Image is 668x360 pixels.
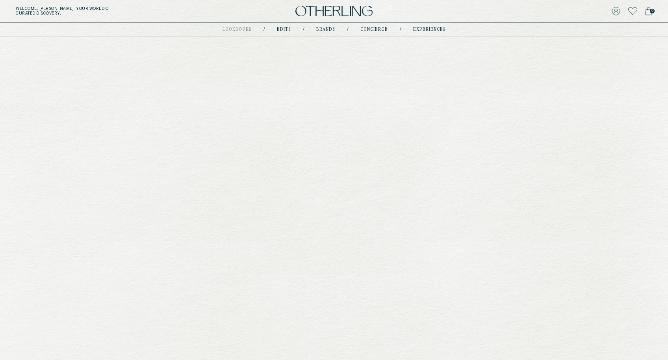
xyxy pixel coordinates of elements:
[263,26,265,33] div: /
[360,28,388,32] a: concierge
[277,28,291,32] a: Edits
[400,26,401,33] div: /
[413,28,446,32] a: experiences
[16,6,207,16] h5: Welcome, [PERSON_NAME] . Your world of curated discovery.
[223,28,252,32] a: lookbooks
[347,26,349,33] div: /
[650,9,655,13] span: 0
[645,6,652,17] a: 0
[303,26,304,33] div: /
[295,6,373,17] img: logo
[316,28,335,32] a: Brands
